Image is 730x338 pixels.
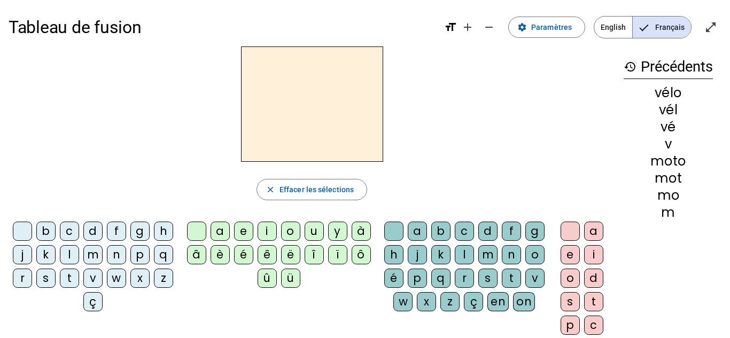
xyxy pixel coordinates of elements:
div: ç [464,292,483,311]
div: t [60,269,79,288]
div: m [624,206,713,219]
div: e [561,245,580,264]
div: n [107,245,126,264]
span: English [594,17,632,38]
div: b [36,222,56,241]
mat-icon: remove [483,21,495,34]
div: r [455,269,474,288]
div: o [525,245,545,264]
div: a [408,222,427,241]
div: d [83,222,103,241]
div: w [107,269,126,288]
div: v [624,138,713,151]
div: k [36,245,56,264]
div: p [130,245,150,264]
div: s [561,292,580,311]
div: l [455,245,474,264]
button: Diminuer la taille de la police [478,17,500,38]
mat-icon: add [461,21,474,34]
div: a [211,222,230,241]
h1: Tableau de fusion [9,10,436,44]
div: t [502,269,521,288]
div: v [83,269,103,288]
div: î [305,245,324,264]
div: on [513,292,535,311]
div: s [36,269,56,288]
div: f [502,222,521,241]
div: c [584,316,603,335]
div: p [561,316,580,335]
div: ô [352,245,371,264]
mat-icon: settings [517,22,527,32]
div: m [83,245,103,264]
div: g [130,222,150,241]
div: é [234,245,253,264]
div: c [455,222,474,241]
div: ü [281,269,300,288]
div: z [154,269,173,288]
div: x [417,292,436,311]
div: mot [624,172,713,185]
div: h [384,245,403,264]
div: ë [281,245,300,264]
div: y [328,222,347,241]
div: i [584,245,603,264]
mat-icon: open_in_full [704,21,717,34]
span: Paramètres [531,21,572,34]
span: Effacer les sélections [279,183,354,196]
div: û [258,269,277,288]
div: vél [624,104,713,116]
div: k [431,245,451,264]
button: Effacer les sélections [257,179,367,200]
div: o [561,269,580,288]
div: q [431,269,451,288]
div: v [525,269,545,288]
div: vélo [624,87,713,99]
div: q [154,245,173,264]
div: f [107,222,126,241]
div: l [60,245,79,264]
div: mo [624,189,713,202]
div: b [431,222,451,241]
div: j [408,245,427,264]
div: e [234,222,253,241]
div: o [281,222,300,241]
mat-icon: format_size [444,21,457,34]
h3: Précédents [624,55,713,79]
div: s [478,269,498,288]
span: Français [633,17,691,38]
div: ê [258,245,277,264]
div: g [525,222,545,241]
div: en [487,292,509,311]
mat-button-toggle-group: Language selection [594,16,692,38]
div: é [384,269,403,288]
div: d [478,222,498,241]
div: w [393,292,413,311]
mat-icon: close [266,185,275,194]
div: vé [624,121,713,133]
div: i [258,222,277,241]
div: c [60,222,79,241]
div: ï [328,245,347,264]
div: moto [624,155,713,168]
div: j [13,245,32,264]
div: x [130,269,150,288]
div: n [502,245,521,264]
mat-icon: history [624,60,636,73]
button: Paramètres [508,17,585,38]
div: z [440,292,460,311]
div: ç [83,292,103,311]
div: t [584,292,603,311]
div: r [13,269,32,288]
div: h [154,222,173,241]
button: Augmenter la taille de la police [457,17,478,38]
button: Entrer en plein écran [700,17,721,38]
div: u [305,222,324,241]
div: a [584,222,603,241]
div: â [187,245,206,264]
div: è [211,245,230,264]
div: m [478,245,498,264]
div: à [352,222,371,241]
div: d [584,269,603,288]
div: p [408,269,427,288]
